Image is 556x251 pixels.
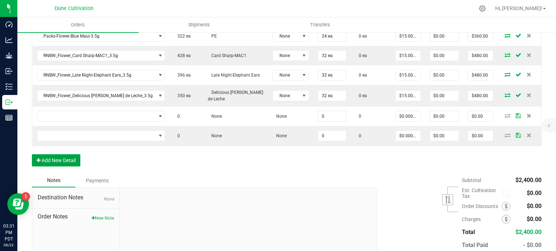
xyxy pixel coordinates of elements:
inline-svg: Grow [5,52,13,59]
iframe: Resource center unread badge [21,192,30,201]
span: None [273,51,300,61]
span: None [273,91,300,101]
input: 0 [468,51,493,61]
span: Hi, [PERSON_NAME]! [495,5,542,11]
span: Est. Cultivation Tax [462,187,500,199]
input: 0 [468,111,493,121]
span: Orders [61,22,94,28]
input: 0 [318,131,346,141]
span: RNBW_Flower_Card Sharp-MAC1_3.5g [37,51,156,61]
span: None [104,196,114,202]
span: RNBW_Flower_Delicious [PERSON_NAME] de Leche_3.5g [37,91,156,101]
input: 0 [396,111,420,121]
input: 0 [318,91,346,101]
iframe: Resource center [7,193,29,215]
input: 0 [430,31,459,41]
span: $2,400.00 [515,177,542,183]
span: NO DATA FOUND [37,50,165,61]
span: None [208,114,222,119]
input: 0 [396,31,420,41]
span: Card Sharp-MAC1 [208,53,247,58]
div: Notes [32,174,75,187]
span: 396 ea [174,73,191,78]
p: 08/22 [3,242,14,248]
input: 0 [318,31,346,41]
span: Total Paid [462,242,488,248]
span: Save Order Detail [513,133,524,137]
input: 0 [430,91,459,101]
inline-svg: Reports [5,114,13,121]
span: Save Order Detail [513,72,524,77]
span: Delete Order Detail [524,53,535,57]
span: 0 ea [355,53,367,58]
span: Destination Notes [38,193,114,202]
div: Payments [75,174,119,187]
input: 0 [468,131,493,141]
span: None [273,31,300,41]
span: Delete Order Detail [524,33,535,38]
span: 322 ea [174,34,191,39]
inline-svg: Inbound [5,68,13,75]
span: Save Order Detail [513,113,524,118]
span: 0 ea [355,73,367,78]
p: 03:31 PM PDT [3,223,14,242]
span: None [273,133,287,138]
span: Save Order Detail [513,93,524,97]
span: Delete Order Detail [524,133,535,137]
span: Delete Order Detail [524,93,535,97]
input: 0 [468,31,493,41]
span: Calculate cultivation tax [503,188,513,198]
span: Delicious [PERSON_NAME] de Leche [208,90,263,101]
span: Save Order Detail [513,33,524,38]
input: 0 [318,111,346,121]
input: 0 [318,70,346,80]
span: NO DATA FOUND [37,111,165,122]
span: 0 ea [355,34,367,39]
span: Shipments [178,22,220,28]
span: 0 [355,114,361,119]
span: None [208,133,222,138]
inline-svg: Analytics [5,36,13,44]
span: $0.00 [527,216,542,222]
span: 0 [355,133,361,138]
span: RNBW_Flower_Late Night-Elephant Ears_3.5g [37,70,156,80]
span: 350 ea [174,93,191,98]
span: 428 ea [174,53,191,58]
span: 0 ea [355,93,367,98]
span: NO DATA FOUND [37,31,165,42]
span: NO DATA FOUND [37,70,165,81]
input: 0 [430,70,459,80]
input: 0 [396,91,420,101]
span: None [273,114,287,119]
span: $2,400.00 [515,229,542,235]
input: 0 [468,91,493,101]
input: 0 [468,70,493,80]
span: NO DATA FOUND [37,90,165,101]
span: None [273,70,300,80]
input: 0 [318,51,346,61]
span: Late Night-Elephant Ears [208,73,260,78]
button: New Note [92,215,114,221]
span: NO DATA FOUND [37,130,165,141]
span: Order Discounts [462,203,502,209]
input: 0 [430,131,459,141]
inline-svg: Dashboard [5,21,13,28]
span: Total [462,229,475,235]
span: Dune Cultivation [55,5,93,12]
inline-svg: Outbound [5,99,13,106]
input: 0 [396,70,420,80]
span: Save Order Detail [513,53,524,57]
input: 0 [430,111,459,121]
span: Order Notes [38,212,114,221]
span: $0.00 [527,190,542,196]
a: Transfers [260,17,381,33]
a: Orders [17,17,139,33]
span: PE [208,34,217,39]
span: $0.00 [527,203,542,209]
span: 0 [174,114,180,119]
span: Packs-Flower-Blue Maui-3.5g [37,31,156,41]
span: Transfers [300,22,340,28]
input: 0 [430,51,459,61]
inline-svg: Inventory [5,83,13,90]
